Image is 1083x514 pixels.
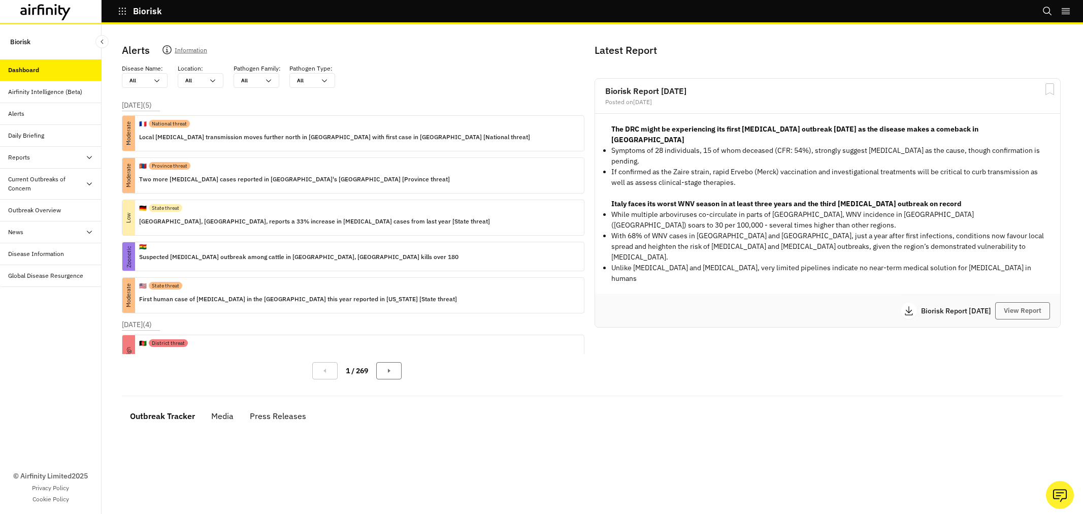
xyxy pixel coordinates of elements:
p: Zoonotic [115,250,143,263]
p: 🇩🇪 [139,204,147,213]
div: Outbreak Overview [8,206,61,215]
p: 🇫🇷 [139,119,147,128]
p: Biorisk [133,7,162,16]
div: Media [211,408,234,424]
div: Dashboard [8,66,39,75]
p: Information [175,45,207,59]
p: Unlike [MEDICAL_DATA] and [MEDICAL_DATA], very limited pipelines indicate no near-term medical so... [611,263,1044,284]
a: Privacy Policy [32,484,69,493]
p: [GEOGRAPHIC_DATA], [GEOGRAPHIC_DATA], reports a 33% increase in [MEDICAL_DATA] cases from last ye... [139,216,490,227]
a: Cookie Policy [32,495,69,504]
p: While multiple arboviruses co-circulate in parts of [GEOGRAPHIC_DATA], WNV incidence in [GEOGRAPH... [611,209,1044,231]
p: Moderate [111,169,146,182]
svg: Bookmark Report [1043,83,1056,95]
p: State threat [152,204,179,212]
p: Moderate [111,127,146,140]
strong: The DRC might be experiencing its first [MEDICAL_DATA] outbreak [DATE] as the disease makes a com... [611,124,978,144]
div: Reports [8,153,30,162]
p: Local [MEDICAL_DATA] transmission moves further north in [GEOGRAPHIC_DATA] with first case in [GE... [139,132,530,143]
p: [DATE] ( 5 ) [122,100,152,111]
p: [DATE] ( 4 ) [122,319,152,330]
button: View Report [995,302,1050,319]
strong: Italy faces its worst WNV season in at least three years and the third [MEDICAL_DATA] outbreak on... [611,199,962,208]
button: Previous Page [312,362,338,379]
p: With 68% of WNV cases in [GEOGRAPHIC_DATA] and [GEOGRAPHIC_DATA], just a year after first infecti... [611,231,1044,263]
p: Location : [178,64,203,73]
p: Low [111,211,146,224]
p: Latest Report [595,43,1059,58]
p: If confirmed as the Zaire strain, rapid Ervebo (Merck) vaccination and investigational treatments... [611,167,1044,188]
div: Daily Briefing [8,131,44,140]
button: Search [1042,3,1053,20]
p: 🇺🇸 [139,281,147,291]
div: Press Releases [250,408,306,424]
p: Province threat [152,162,187,170]
p: 🇦🇫 [139,339,147,348]
p: Moderate [111,289,146,302]
p: State threat [152,282,179,290]
div: Posted on [DATE] [605,99,1051,105]
div: Current Outbreaks of Concern [8,175,85,193]
button: Next Page [376,362,402,379]
div: Disease Information [8,249,64,259]
p: High [111,346,146,359]
button: Close Sidebar [95,35,109,48]
p: National threat [152,120,187,127]
p: Biorisk [10,33,30,51]
div: Airfinity Intelligence (Beta) [8,87,82,97]
p: © Airfinity Limited 2025 [13,471,88,481]
p: Symptoms of 28 individuals, 15 of whom deceased (CFR: 54%), strongly suggest [MEDICAL_DATA] as th... [611,145,1044,167]
div: News [8,228,23,237]
p: 🇲🇳 [139,162,147,171]
div: Outbreak Tracker [130,408,195,424]
p: 🇬🇭 [139,242,147,251]
p: Disease Name : [122,64,163,73]
p: 1 / 269 [346,366,368,376]
button: Biorisk [118,3,162,20]
p: Crimean-Congo haemorrhagic fever case reported in [GEOGRAPHIC_DATA], [GEOGRAPHIC_DATA] [District ... [139,351,462,362]
p: Suspected [MEDICAL_DATA] outbreak among cattle in [GEOGRAPHIC_DATA], [GEOGRAPHIC_DATA] kills over... [139,251,458,263]
p: First human case of [MEDICAL_DATA] in the [GEOGRAPHIC_DATA] this year reported in [US_STATE] [Sta... [139,294,457,305]
h2: Biorisk Report [DATE] [605,87,1051,95]
button: Ask our analysts [1046,481,1074,509]
div: Alerts [8,109,24,118]
div: Global Disease Resurgence [8,271,83,280]
p: Pathogen Type : [289,64,333,73]
p: Alerts [122,43,150,58]
p: Pathogen Family : [234,64,281,73]
p: District threat [152,339,185,347]
p: Two more [MEDICAL_DATA] cases reported in [GEOGRAPHIC_DATA]'s [GEOGRAPHIC_DATA] [Province threat] [139,174,450,185]
p: Biorisk Report [DATE] [921,307,995,314]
